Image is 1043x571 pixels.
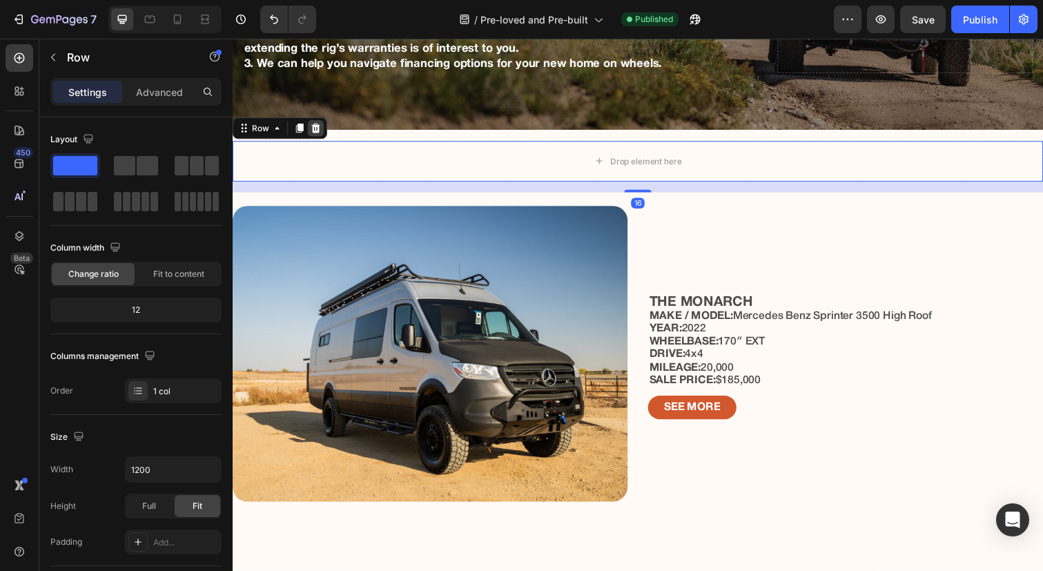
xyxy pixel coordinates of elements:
[153,536,218,549] div: Add...
[426,331,827,344] p: 20,000
[386,120,459,131] div: Drop element here
[68,268,119,280] span: Change ratio
[126,457,221,482] input: Auto
[912,14,935,26] span: Save
[425,365,515,389] a: SEE MORE
[260,6,316,33] div: Undo/Redo
[193,500,202,512] span: Fit
[142,500,156,512] span: Full
[13,147,33,158] div: 450
[233,39,1043,571] iframe: Design area
[426,318,462,328] strong: DRIVE:
[50,239,124,258] div: Column width
[426,279,511,289] strong: MAKE / MODEL:
[426,278,827,291] p: Mercedes Benz Sprinter 3500 High Roof
[951,6,1009,33] button: Publish
[50,428,87,447] div: Size
[17,86,40,98] div: Row
[50,347,158,366] div: Columns management
[426,317,827,330] p: 4x4
[67,49,184,66] p: Row
[963,12,997,27] div: Publish
[426,345,494,355] strong: SALE PRICE:
[474,12,478,27] span: /
[426,264,532,276] strong: THE MONARCH
[407,163,421,174] div: 16
[635,13,673,26] span: Published
[68,85,107,99] p: Settings
[50,385,73,397] div: Order
[426,291,827,304] p: 2022
[426,332,478,342] strong: MILEAGE:
[480,12,588,27] span: Pre-loved and Pre-built
[6,6,103,33] button: 7
[50,463,73,476] div: Width
[90,11,97,28] p: 7
[996,503,1029,536] div: Open Intercom Messenger
[426,344,827,357] p: $185,000
[426,292,459,302] strong: YEAR:
[50,536,82,548] div: Padding
[50,130,97,149] div: Layout
[153,385,218,398] div: 1 col
[426,305,496,315] strong: WHEELBASE:
[426,304,827,317] p: 170″ EXT
[900,6,946,33] button: Save
[441,372,498,382] strong: SEE MORE
[136,85,183,99] p: Advanced
[50,500,76,512] div: Height
[10,253,33,264] div: Beta
[53,300,219,320] div: 12
[153,268,204,280] span: Fit to content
